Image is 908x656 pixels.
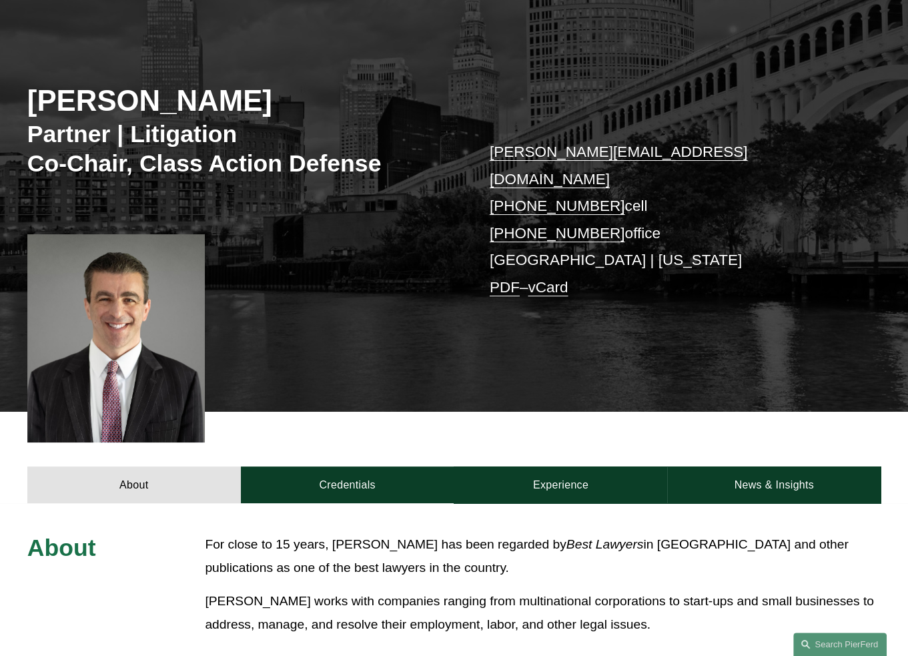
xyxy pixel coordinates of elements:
p: [PERSON_NAME] works with companies ranging from multinational corporations to start-ups and small... [205,590,881,636]
h3: Partner | Litigation Co-Chair, Class Action Defense [27,119,454,178]
a: News & Insights [667,466,881,503]
a: vCard [528,279,568,296]
a: Search this site [793,633,887,656]
a: Experience [454,466,667,503]
p: cell office [GEOGRAPHIC_DATA] | [US_STATE] – [490,139,845,301]
a: [PERSON_NAME][EMAIL_ADDRESS][DOMAIN_NAME] [490,143,748,188]
span: About [27,535,96,561]
h2: [PERSON_NAME] [27,83,454,118]
a: About [27,466,241,503]
a: Credentials [241,466,454,503]
em: Best Lawyers [566,537,644,551]
p: For close to 15 years, [PERSON_NAME] has been regarded by in [GEOGRAPHIC_DATA] and other publicat... [205,533,881,579]
a: [PHONE_NUMBER] [490,225,625,242]
a: [PHONE_NUMBER] [490,198,625,214]
a: PDF [490,279,520,296]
